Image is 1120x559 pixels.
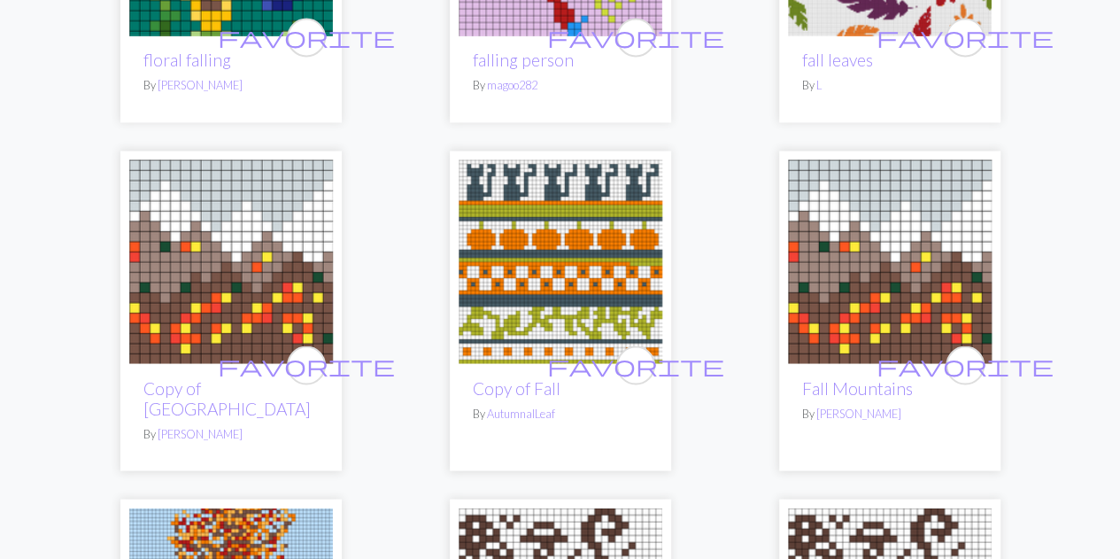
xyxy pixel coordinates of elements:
[287,345,326,384] button: favourite
[547,351,724,378] span: favorite
[487,406,555,420] a: AutumnalLeaf
[473,77,648,94] p: By
[143,77,319,94] p: By
[877,351,1054,378] span: favorite
[946,18,985,57] button: favourite
[143,50,231,70] a: floral falling
[802,50,873,70] a: fall leaves
[287,18,326,57] button: favourite
[218,347,395,383] i: favourite
[802,405,977,422] p: By
[788,159,992,363] img: Fall Mountains
[158,78,243,92] a: [PERSON_NAME]
[473,50,574,70] a: falling person
[487,78,537,92] a: magoo282
[218,23,395,50] span: favorite
[143,377,311,418] a: Copy of [GEOGRAPHIC_DATA]
[816,406,901,420] a: [PERSON_NAME]
[129,251,333,268] a: Fall Mountains
[459,251,662,268] a: Fall
[802,377,913,398] a: Fall Mountains
[547,23,724,50] span: favorite
[877,347,1054,383] i: favourite
[946,345,985,384] button: favourite
[547,19,724,55] i: favourite
[143,425,319,442] p: By
[129,159,333,363] img: Fall Mountains
[473,377,560,398] a: Copy of Fall
[218,19,395,55] i: favourite
[802,77,977,94] p: By
[218,351,395,378] span: favorite
[877,19,1054,55] i: favourite
[158,426,243,440] a: [PERSON_NAME]
[816,78,822,92] a: L
[616,345,655,384] button: favourite
[616,18,655,57] button: favourite
[877,23,1054,50] span: favorite
[547,347,724,383] i: favourite
[473,405,648,422] p: By
[459,159,662,363] img: Fall
[788,251,992,268] a: Fall Mountains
